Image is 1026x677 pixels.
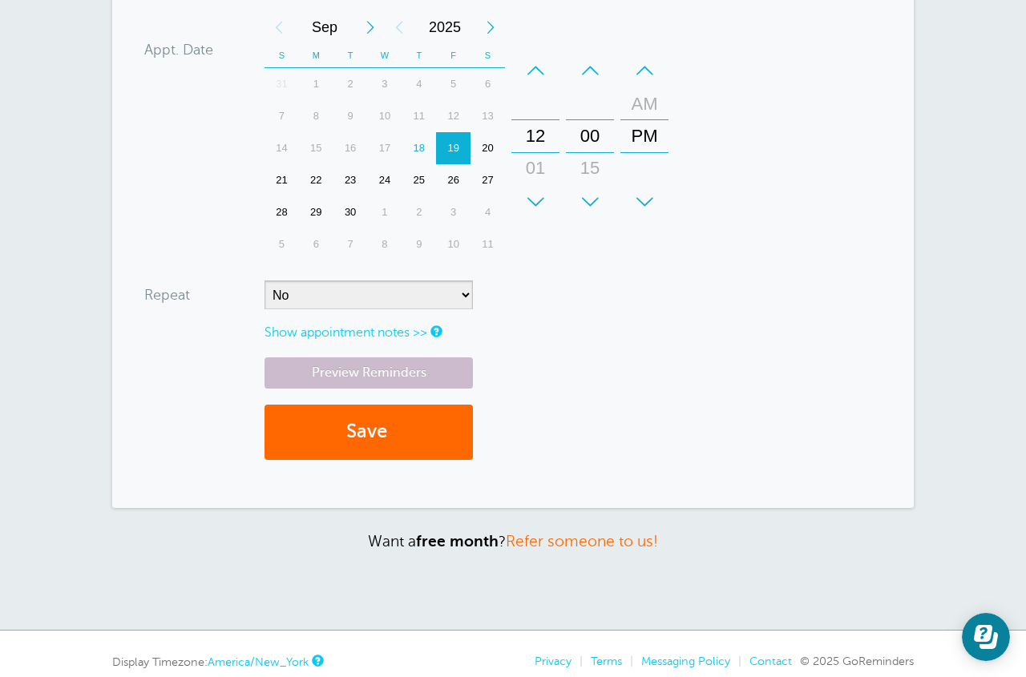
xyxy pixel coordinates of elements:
div: 3 [436,196,471,228]
div: Sunday, September 14 [265,132,299,164]
div: Friday, September 5 [436,68,471,100]
a: America/New_York [208,655,309,668]
th: T [333,43,368,68]
div: 29 [299,196,333,228]
div: 15 [299,132,333,164]
span: September [293,11,356,43]
th: S [265,43,299,68]
div: Friday, September 26 [436,164,471,196]
div: Thursday, October 9 [402,228,436,260]
div: Friday, September 12 [436,100,471,132]
a: Preview Reminders [265,357,473,389]
div: Sunday, September 21 [265,164,299,196]
th: M [299,43,333,68]
div: Sunday, September 28 [265,196,299,228]
div: Saturday, September 13 [471,100,505,132]
div: 9 [402,228,436,260]
div: Sunday, August 31 [265,68,299,100]
div: Thursday, September 25 [402,164,436,196]
div: 6 [471,68,505,100]
div: Friday, October 10 [436,228,471,260]
div: Thursday, October 2 [402,196,436,228]
th: T [402,43,436,68]
div: Wednesday, September 17 [368,132,402,164]
div: AM [625,88,664,120]
div: Sunday, October 5 [265,228,299,260]
div: 31 [265,68,299,100]
div: Tuesday, September 9 [333,100,368,132]
a: Show appointment notes >> [265,325,427,340]
div: Hours [511,54,559,218]
div: Tuesday, September 2 [333,68,368,100]
div: 01 [516,152,555,184]
div: Next Month [356,11,385,43]
label: Repeat [144,288,190,302]
div: 24 [368,164,402,196]
div: Tuesday, October 7 [333,228,368,260]
div: 00 [571,120,609,152]
th: W [368,43,402,68]
div: Saturday, October 11 [471,228,505,260]
div: Wednesday, October 8 [368,228,402,260]
div: 11 [402,100,436,132]
div: 30 [571,184,609,216]
div: Tuesday, September 16 [333,132,368,164]
a: This is the timezone being used to display dates and times to you on this device. Click the timez... [312,655,321,666]
div: 7 [265,100,299,132]
div: 2 [333,68,368,100]
div: Previous Month [265,11,293,43]
a: Messaging Policy [641,655,730,667]
div: 10 [436,228,471,260]
div: Thursday, September 11 [402,100,436,132]
div: 2 [402,196,436,228]
div: 16 [333,132,368,164]
div: Saturday, September 20 [471,132,505,164]
div: 25 [402,164,436,196]
button: Save [265,405,473,460]
div: 4 [471,196,505,228]
div: Previous Year [385,11,414,43]
div: 13 [471,100,505,132]
div: 7 [333,228,368,260]
div: Sunday, September 7 [265,100,299,132]
div: Monday, September 1 [299,68,333,100]
div: Wednesday, October 1 [368,196,402,228]
div: Wednesday, September 3 [368,68,402,100]
div: Wednesday, September 24 [368,164,402,196]
div: 20 [471,132,505,164]
div: Today, Thursday, September 18 [402,132,436,164]
div: Monday, September 8 [299,100,333,132]
span: © 2025 GoReminders [800,655,914,667]
a: Refer someone to us! [506,533,658,550]
div: 9 [333,100,368,132]
div: 17 [368,132,402,164]
div: 30 [333,196,368,228]
span: 2025 [414,11,476,43]
div: Monday, September 15 [299,132,333,164]
div: 02 [516,184,555,216]
label: Appt. Date [144,42,213,57]
div: 4 [402,68,436,100]
strong: free month [416,533,499,550]
div: 22 [299,164,333,196]
div: Monday, September 29 [299,196,333,228]
div: PM [625,120,664,152]
li: | [572,655,583,668]
div: 12 [516,120,555,152]
li: | [622,655,633,668]
div: 26 [436,164,471,196]
div: 15 [571,152,609,184]
div: Display Timezone: [112,655,321,669]
div: Monday, September 22 [299,164,333,196]
div: 10 [368,100,402,132]
div: 6 [299,228,333,260]
div: Saturday, October 4 [471,196,505,228]
div: Friday, October 3 [436,196,471,228]
div: Next Year [476,11,505,43]
div: Wednesday, September 10 [368,100,402,132]
div: 12 [436,100,471,132]
div: 11 [471,228,505,260]
div: Saturday, September 27 [471,164,505,196]
div: 8 [299,100,333,132]
iframe: Resource center [962,613,1010,661]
